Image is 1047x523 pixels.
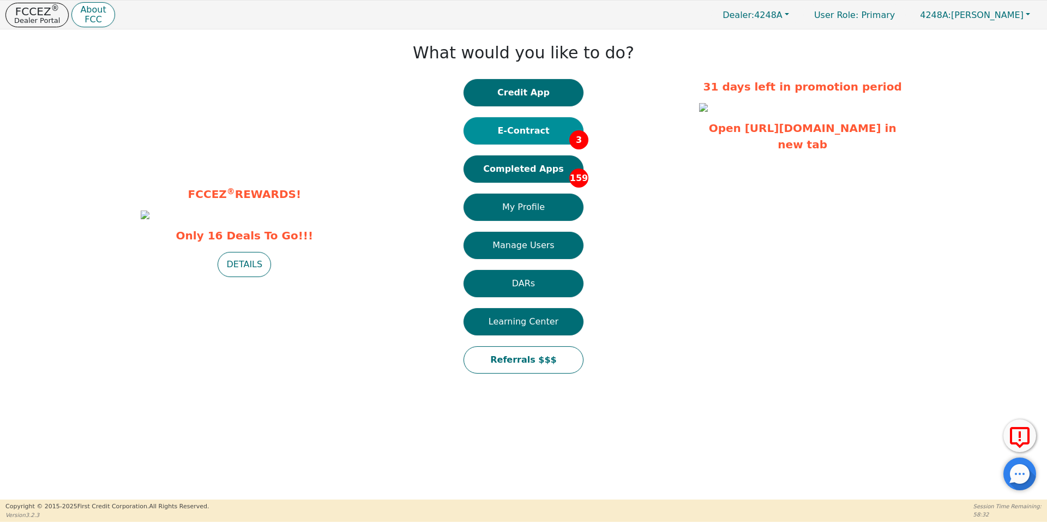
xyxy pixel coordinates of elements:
button: Manage Users [464,232,583,259]
button: Learning Center [464,308,583,335]
p: Primary [803,4,906,26]
p: FCC [80,15,106,24]
p: Dealer Portal [14,17,60,24]
button: Report Error to FCC [1003,419,1036,452]
span: All Rights Reserved. [149,503,209,510]
img: 1d574ed0-a019-49f5-8174-62074355f2f7 [141,211,149,219]
img: 1e8a9827-3c3b-4520-aee8-57128c5b8157 [699,103,708,112]
span: User Role : [814,10,858,20]
a: Open [URL][DOMAIN_NAME] in new tab [709,122,896,151]
p: 58:32 [973,510,1042,519]
span: Dealer: [723,10,754,20]
button: Referrals $$$ [464,346,583,374]
span: 4248A [723,10,783,20]
span: 3 [569,130,588,149]
button: Credit App [464,79,583,106]
button: DETAILS [218,252,271,277]
p: Copyright © 2015- 2025 First Credit Corporation. [5,502,209,512]
span: Only 16 Deals To Go!!! [141,227,348,244]
button: 4248A:[PERSON_NAME] [908,7,1042,23]
button: AboutFCC [71,2,115,28]
span: 159 [569,169,588,188]
sup: ® [227,187,235,196]
button: Completed Apps159 [464,155,583,183]
button: DARs [464,270,583,297]
p: Session Time Remaining: [973,502,1042,510]
span: [PERSON_NAME] [920,10,1024,20]
p: 31 days left in promotion period [699,79,906,95]
button: Dealer:4248A [711,7,801,23]
button: My Profile [464,194,583,221]
a: User Role: Primary [803,4,906,26]
p: FCCEZ REWARDS! [141,186,348,202]
p: About [80,5,106,14]
span: 4248A: [920,10,951,20]
button: FCCEZ®Dealer Portal [5,3,69,27]
h1: What would you like to do? [413,43,634,63]
p: Version 3.2.3 [5,511,209,519]
sup: ® [51,3,59,13]
button: E-Contract3 [464,117,583,145]
p: FCCEZ [14,6,60,17]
